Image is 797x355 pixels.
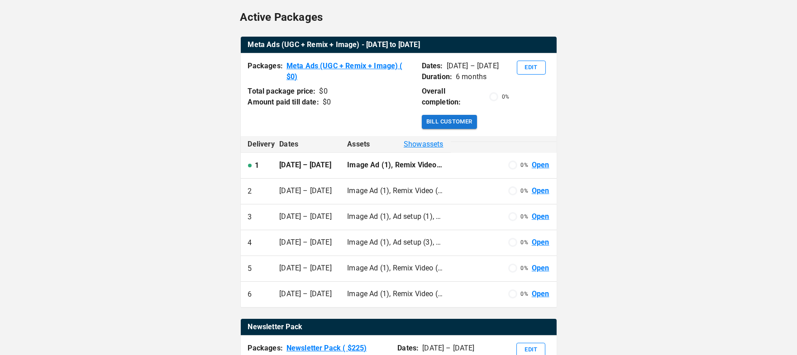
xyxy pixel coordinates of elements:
[272,179,340,204] td: [DATE] – [DATE]
[521,161,528,169] p: 0 %
[521,238,528,246] p: 0 %
[532,289,549,299] a: Open
[248,186,252,197] p: 2
[521,290,528,298] p: 0 %
[272,256,340,282] td: [DATE] – [DATE]
[241,136,272,153] th: Delivery
[347,186,443,196] p: Image Ad (1), Remix Video (1), Ad setup (3), Ad campaign optimisation (2), UGC (2)
[248,289,252,300] p: 6
[422,343,474,354] p: [DATE] – [DATE]
[532,263,549,274] a: Open
[521,213,528,221] p: 0 %
[272,230,340,256] td: [DATE] – [DATE]
[347,212,443,222] p: Image Ad (1), Ad setup (1), Ad campaign optimisation (2)
[286,61,415,82] a: Meta Ads (UGC + Remix + Image) ( $0)
[532,186,549,196] a: Open
[272,136,340,153] th: Dates
[286,343,367,354] a: Newsletter Pack ( $225)
[456,71,487,82] p: 6 months
[272,204,340,230] td: [DATE] – [DATE]
[320,86,328,97] div: $ 0
[241,37,557,53] th: Meta Ads (UGC + Remix + Image) - [DATE] to [DATE]
[347,139,443,150] div: Assets
[248,97,319,108] p: Amount paid till date:
[347,237,443,248] p: Image Ad (1), Ad setup (3), Ad campaign optimisation (2), UGC (2)
[347,160,443,170] p: Image Ad (1), Remix Video (2), Ad setup (2), Ad campaign optimisation (2)
[447,61,499,71] p: [DATE] – [DATE]
[422,115,477,129] button: Bill Customer
[521,264,528,272] p: 0 %
[404,139,444,150] span: Show assets
[521,187,528,195] p: 0 %
[272,282,340,308] td: [DATE] – [DATE]
[248,263,252,274] p: 5
[422,61,443,71] p: Dates:
[248,86,316,97] p: Total package price:
[240,9,323,26] h6: Active Packages
[502,93,509,101] p: 0 %
[248,61,283,82] p: Packages:
[532,160,549,170] a: Open
[241,319,557,336] th: Newsletter Pack
[532,237,549,248] a: Open
[241,37,557,53] table: active packages table
[241,319,557,336] table: active packages table
[422,71,452,82] p: Duration:
[248,212,252,222] p: 3
[248,237,252,248] p: 4
[517,61,546,75] button: Edit
[532,212,549,222] a: Open
[323,97,331,108] div: $ 0
[347,289,443,299] p: Image Ad (1), Remix Video (2), Ad setup (5), Ad campaign optimisation (2), UGC (2)
[397,343,419,354] p: Dates:
[255,160,259,171] p: 1
[422,86,486,108] p: Overall completion:
[347,263,443,274] p: Image Ad (1), Remix Video (1), Ad setup (4), Ad campaign optimisation (2), UGC (2)
[248,343,283,354] p: Packages:
[272,153,340,179] td: [DATE] – [DATE]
